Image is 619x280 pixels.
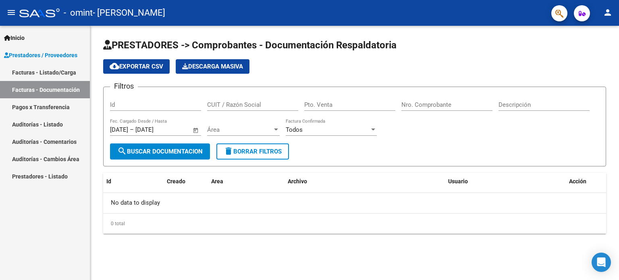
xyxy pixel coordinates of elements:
[110,126,128,133] input: Fecha inicio
[288,178,307,185] span: Archivo
[103,173,135,190] datatable-header-cell: Id
[164,173,208,190] datatable-header-cell: Creado
[4,51,77,60] span: Prestadores / Proveedores
[103,39,397,51] span: PRESTADORES -> Comprobantes - Documentación Respaldatoria
[93,4,165,22] span: - [PERSON_NAME]
[286,126,303,133] span: Todos
[4,33,25,42] span: Inicio
[569,178,586,185] span: Acción
[207,126,272,133] span: Área
[211,178,223,185] span: Area
[445,173,566,190] datatable-header-cell: Usuario
[135,126,174,133] input: Fecha fin
[110,81,138,92] h3: Filtros
[130,126,134,133] span: –
[448,178,468,185] span: Usuario
[110,61,119,71] mat-icon: cloud_download
[110,143,210,160] button: Buscar Documentacion
[103,214,606,234] div: 0 total
[285,173,445,190] datatable-header-cell: Archivo
[106,178,111,185] span: Id
[176,59,249,74] app-download-masive: Descarga masiva de comprobantes (adjuntos)
[224,148,282,155] span: Borrar Filtros
[103,59,170,74] button: Exportar CSV
[224,146,233,156] mat-icon: delete
[117,146,127,156] mat-icon: search
[592,253,611,272] div: Open Intercom Messenger
[216,143,289,160] button: Borrar Filtros
[6,8,16,17] mat-icon: menu
[176,59,249,74] button: Descarga Masiva
[117,148,203,155] span: Buscar Documentacion
[110,63,163,70] span: Exportar CSV
[103,193,606,213] div: No data to display
[64,4,93,22] span: - omint
[603,8,613,17] mat-icon: person
[182,63,243,70] span: Descarga Masiva
[566,173,606,190] datatable-header-cell: Acción
[191,126,201,135] button: Open calendar
[208,173,285,190] datatable-header-cell: Area
[167,178,185,185] span: Creado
